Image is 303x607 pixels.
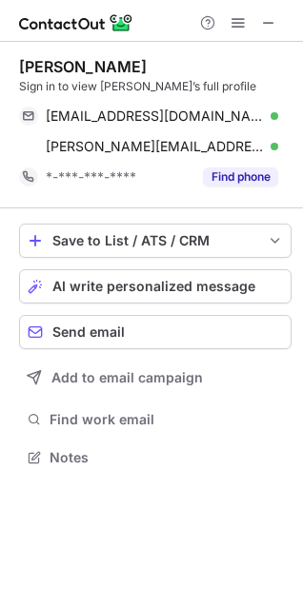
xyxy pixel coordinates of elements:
span: Notes [50,449,284,466]
button: Find work email [19,406,292,433]
span: AI write personalized message [52,279,255,294]
img: ContactOut v5.3.10 [19,11,133,34]
button: Add to email campaign [19,361,292,395]
span: Find work email [50,411,284,428]
div: [PERSON_NAME] [19,57,147,76]
button: save-profile-one-click [19,224,292,258]
button: Send email [19,315,292,349]
div: Save to List / ATS / CRM [52,233,258,248]
button: Notes [19,444,292,471]
button: AI write personalized message [19,269,292,303]
span: Add to email campaign [51,370,203,385]
button: Reveal Button [203,167,278,186]
div: Sign in to view [PERSON_NAME]’s full profile [19,78,292,95]
span: [PERSON_NAME][EMAIL_ADDRESS][PERSON_NAME][DOMAIN_NAME] [46,138,264,155]
span: Send email [52,324,125,340]
span: [EMAIL_ADDRESS][DOMAIN_NAME] [46,108,264,125]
